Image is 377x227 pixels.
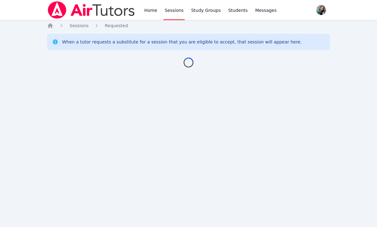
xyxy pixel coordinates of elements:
[47,1,135,19] img: Air Tutors
[105,23,128,29] a: Requested
[105,23,128,28] span: Requested
[47,23,330,29] nav: Breadcrumb
[70,23,89,29] a: Sessions
[70,23,89,28] span: Sessions
[255,7,277,13] span: Messages
[62,39,302,45] div: When a tutor requests a substitute for a session that you are eligible to accept, that session wi...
